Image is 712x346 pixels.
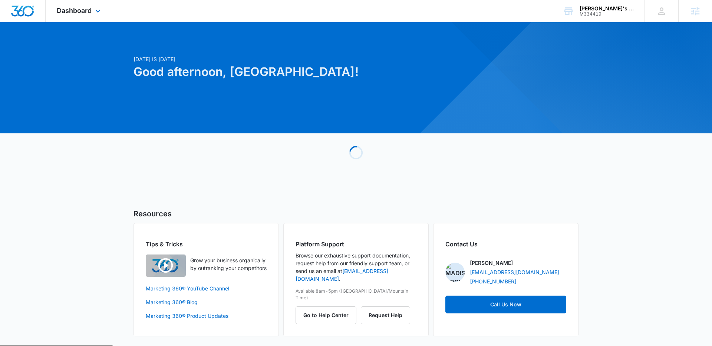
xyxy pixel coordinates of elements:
[133,63,427,81] h1: Good afternoon, [GEOGRAPHIC_DATA]!
[296,240,416,249] h2: Platform Support
[445,296,566,313] a: Call Us Now
[146,312,267,320] a: Marketing 360® Product Updates
[82,44,125,49] div: Keywords by Traffic
[146,298,267,306] a: Marketing 360® Blog
[12,12,18,18] img: logo_orange.svg
[28,44,66,49] div: Domain Overview
[133,208,578,219] h5: Resources
[296,288,416,301] p: Available 8am-5pm ([GEOGRAPHIC_DATA]/Mountain Time)
[470,277,516,285] a: [PHONE_NUMBER]
[361,306,410,324] button: Request Help
[470,259,513,267] p: [PERSON_NAME]
[296,312,361,318] a: Go to Help Center
[21,12,36,18] div: v 4.0.25
[74,43,80,49] img: tab_keywords_by_traffic_grey.svg
[19,19,82,25] div: Domain: [DOMAIN_NAME]
[445,240,566,249] h2: Contact Us
[361,312,410,318] a: Request Help
[296,252,416,283] p: Browse our exhaustive support documentation, request help from our friendly support team, or send...
[445,263,465,282] img: Madison Hocknell
[57,7,92,14] span: Dashboard
[296,306,356,324] button: Go to Help Center
[20,43,26,49] img: tab_domain_overview_orange.svg
[190,256,267,272] p: Grow your business organically by outranking your competitors
[146,254,186,277] img: Quick Overview Video
[470,268,559,276] a: [EMAIL_ADDRESS][DOMAIN_NAME]
[12,19,18,25] img: website_grey.svg
[580,6,634,11] div: account name
[146,240,267,249] h2: Tips & Tricks
[133,55,427,63] p: [DATE] is [DATE]
[580,11,634,17] div: account id
[146,285,267,292] a: Marketing 360® YouTube Channel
